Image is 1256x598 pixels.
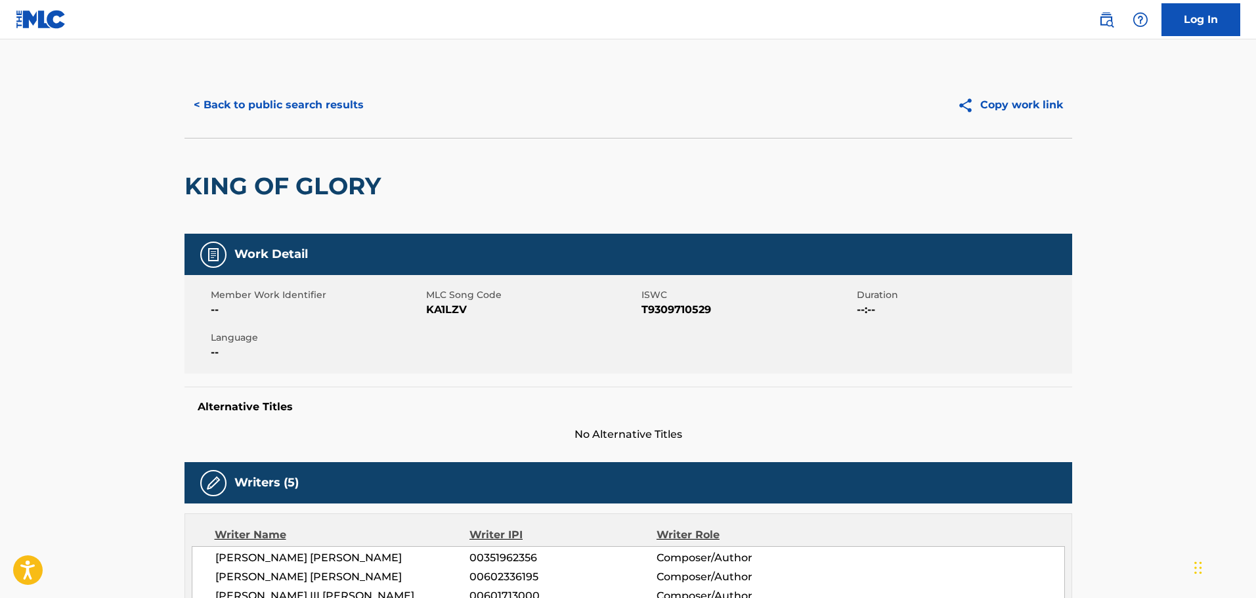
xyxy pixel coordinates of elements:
a: Public Search [1093,7,1119,33]
img: Copy work link [957,97,980,114]
span: 00602336195 [469,569,656,585]
span: MLC Song Code [426,288,638,302]
div: Writer Role [657,527,827,543]
span: T9309710529 [641,302,854,318]
span: -- [211,302,423,318]
span: Duration [857,288,1069,302]
img: search [1098,12,1114,28]
span: [PERSON_NAME] [PERSON_NAME] [215,569,470,585]
h2: KING OF GLORY [184,171,387,201]
span: Member Work Identifier [211,288,423,302]
h5: Writers (5) [234,475,299,490]
button: Copy work link [948,89,1072,121]
img: Writers [206,475,221,491]
span: KA1LZV [426,302,638,318]
a: Log In [1161,3,1240,36]
span: [PERSON_NAME] [PERSON_NAME] [215,550,470,566]
iframe: Chat Widget [1190,535,1256,598]
span: ISWC [641,288,854,302]
span: Composer/Author [657,550,827,566]
div: Drag [1194,548,1202,587]
button: < Back to public search results [184,89,373,121]
span: No Alternative Titles [184,427,1072,442]
img: help [1133,12,1148,28]
span: -- [211,345,423,360]
h5: Alternative Titles [198,400,1059,414]
div: Help [1127,7,1154,33]
span: Language [211,331,423,345]
span: Composer/Author [657,569,827,585]
div: Writer Name [215,527,470,543]
h5: Work Detail [234,247,308,262]
img: MLC Logo [16,10,66,29]
img: Work Detail [206,247,221,263]
span: --:-- [857,302,1069,318]
span: 00351962356 [469,550,656,566]
div: Writer IPI [469,527,657,543]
